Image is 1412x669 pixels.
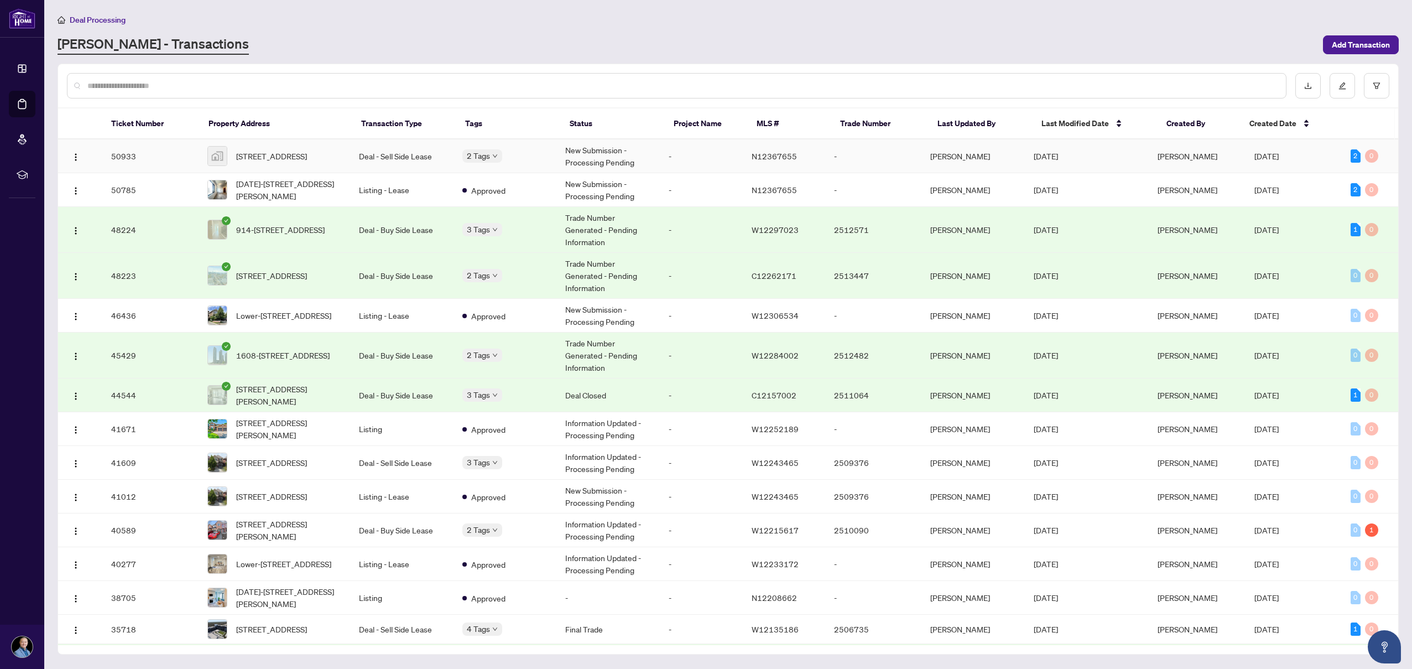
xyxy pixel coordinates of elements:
[67,147,85,165] button: Logo
[67,221,85,238] button: Logo
[67,386,85,404] button: Logo
[1034,151,1058,161] span: [DATE]
[208,220,227,239] img: thumbnail-img
[921,547,1025,581] td: [PERSON_NAME]
[556,514,660,547] td: Information Updated - Processing Pending
[222,216,231,225] span: check-circle
[660,173,742,207] td: -
[921,207,1025,253] td: [PERSON_NAME]
[1351,623,1361,636] div: 1
[825,514,921,547] td: 2510090
[350,378,454,412] td: Deal - Buy Side Lease
[1254,310,1279,320] span: [DATE]
[1351,591,1361,604] div: 0
[752,624,799,634] span: W12135186
[1254,458,1279,468] span: [DATE]
[660,615,742,644] td: -
[102,412,199,446] td: 41671
[236,269,307,282] span: [STREET_ADDRESS]
[1365,388,1378,402] div: 0
[1351,349,1361,362] div: 0
[1365,223,1378,236] div: 0
[1365,269,1378,282] div: 0
[71,272,80,281] img: Logo
[208,620,227,639] img: thumbnail-img
[825,581,921,615] td: -
[1338,82,1346,90] span: edit
[208,180,227,199] img: thumbnail-img
[1254,390,1279,400] span: [DATE]
[350,139,454,173] td: Deal - Sell Side Lease
[208,588,227,607] img: thumbnail-img
[67,181,85,199] button: Logo
[556,333,660,378] td: Trade Number Generated - Pending Information
[1158,350,1217,360] span: [PERSON_NAME]
[1365,349,1378,362] div: 0
[1254,151,1279,161] span: [DATE]
[67,454,85,471] button: Logo
[1034,310,1058,320] span: [DATE]
[467,349,490,361] span: 2 Tags
[492,392,498,398] span: down
[71,561,80,569] img: Logo
[102,299,199,333] td: 46436
[748,108,831,139] th: MLS #
[9,8,35,29] img: logo
[67,267,85,284] button: Logo
[350,581,454,615] td: Listing
[556,207,660,253] td: Trade Number Generated - Pending Information
[350,412,454,446] td: Listing
[752,458,799,468] span: W12243465
[665,108,748,139] th: Project Name
[921,581,1025,615] td: [PERSON_NAME]
[1249,117,1296,129] span: Created Date
[1034,424,1058,434] span: [DATE]
[1158,525,1217,535] span: [PERSON_NAME]
[1254,525,1279,535] span: [DATE]
[1295,73,1321,98] button: download
[67,620,85,638] button: Logo
[921,173,1025,207] td: [PERSON_NAME]
[752,593,797,603] span: N12208662
[492,626,498,632] span: down
[222,382,231,391] span: check-circle
[352,108,456,139] th: Transaction Type
[208,386,227,404] img: thumbnail-img
[67,420,85,438] button: Logo
[1254,271,1279,281] span: [DATE]
[467,456,490,469] span: 3 Tags
[208,346,227,365] img: thumbnail-img
[67,488,85,505] button: Logo
[471,491,506,503] span: Approved
[471,592,506,604] span: Approved
[1330,73,1355,98] button: edit
[660,253,742,299] td: -
[71,493,80,502] img: Logo
[208,453,227,472] img: thumbnail-img
[1158,225,1217,235] span: [PERSON_NAME]
[1158,108,1241,139] th: Created By
[1158,593,1217,603] span: [PERSON_NAME]
[1365,490,1378,503] div: 0
[350,514,454,547] td: Deal - Buy Side Lease
[1254,350,1279,360] span: [DATE]
[752,185,797,195] span: N12367655
[236,558,331,570] span: Lower-[STREET_ADDRESS]
[102,547,199,581] td: 40277
[102,581,199,615] td: 38705
[236,224,325,236] span: 914-[STREET_ADDRESS]
[752,525,799,535] span: W12215617
[1034,350,1058,360] span: [DATE]
[1254,559,1279,569] span: [DATE]
[12,636,33,657] img: Profile Icon
[1365,149,1378,163] div: 0
[1254,491,1279,501] span: [DATE]
[236,309,331,321] span: Lower-[STREET_ADDRESS]
[825,299,921,333] td: -
[350,446,454,480] td: Deal - Sell Side Lease
[208,306,227,325] img: thumbnail-img
[556,299,660,333] td: New Submission - Processing Pending
[921,514,1025,547] td: [PERSON_NAME]
[1365,456,1378,469] div: 0
[1041,117,1109,129] span: Last Modified Date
